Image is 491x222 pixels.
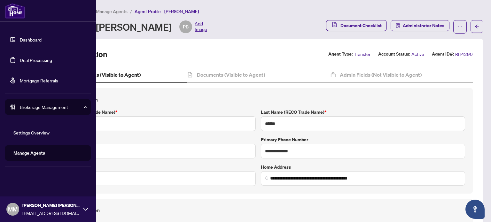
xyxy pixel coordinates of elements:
a: Deal Processing [20,57,52,63]
span: RH4290 [455,50,473,58]
span: PB [183,23,189,30]
h4: Personal Information [51,206,465,214]
button: Document Checklist [326,20,387,31]
img: logo [5,3,25,19]
h4: Admin Fields (Not Visible to Agent) [340,71,422,79]
label: Primary Phone Number [261,136,465,143]
label: E-mail Address [51,164,256,171]
span: arrow-left [475,24,479,29]
label: Agent Type: [328,50,353,58]
span: solution [396,23,400,28]
span: Active [411,50,424,58]
h4: Documents (Visible to Agent) [197,71,265,79]
span: Manage Agents [96,9,128,14]
label: Home Address [261,164,465,171]
button: Administrator Notes [391,20,449,31]
label: Last Name (RECO Trade Name) [261,109,465,116]
span: [EMAIL_ADDRESS][DOMAIN_NAME] [22,210,80,217]
img: search_icon [265,176,269,180]
button: Open asap [465,200,485,219]
span: [PERSON_NAME] [PERSON_NAME] [22,202,80,209]
span: Administrator Notes [403,20,444,31]
label: Account Status: [378,50,410,58]
h4: Agent Profile Fields (Visible to Agent) [53,71,141,79]
a: Dashboard [20,37,42,42]
span: ellipsis [458,25,462,29]
label: Legal Name [51,136,256,143]
h4: Contact Information [51,96,465,103]
label: Agent ID#: [432,50,454,58]
span: Transfer [354,50,370,58]
li: / [130,8,132,15]
span: Agent Profile - [PERSON_NAME] [135,9,199,14]
a: Settings Overview [13,130,50,135]
span: MM [8,205,18,214]
label: First Name (RECO Trade Name) [51,109,256,116]
div: Agent Profile - [PERSON_NAME] [33,20,207,33]
span: Document Checklist [340,20,382,31]
a: Mortgage Referrals [20,78,58,83]
span: Add Image [195,20,207,33]
span: Brokerage Management [20,103,86,111]
a: Manage Agents [13,150,45,156]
